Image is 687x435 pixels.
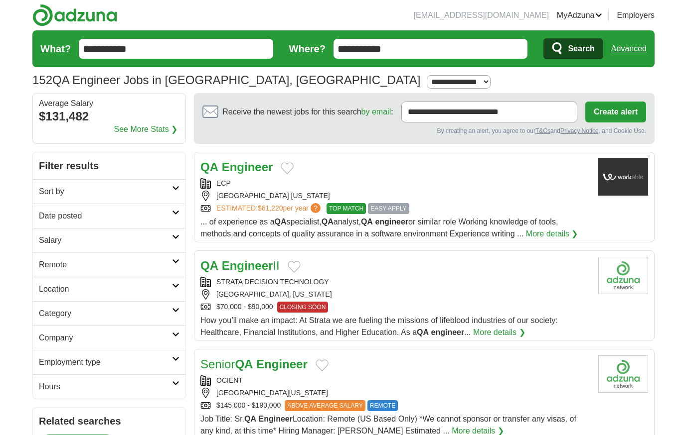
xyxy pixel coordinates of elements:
span: Receive the newest jobs for this search : [222,106,393,118]
span: 152 [32,71,52,89]
a: Advanced [611,39,647,59]
a: SeniorQA Engineer [200,357,308,371]
strong: Engineer [222,160,273,174]
span: How you’ll make an impact: At Strata we are fueling the missions of lifeblood industries of our s... [200,316,558,336]
h2: Sort by [39,186,172,198]
div: STRATA DECISION TECHNOLOGY [200,277,590,287]
button: Add to favorite jobs [316,359,329,371]
strong: Engineer [222,259,273,272]
button: Add to favorite jobs [288,261,301,273]
a: Sort by [33,179,185,204]
a: Employment type [33,350,185,374]
a: QA EngineerII [200,259,280,272]
strong: QA [200,259,218,272]
h2: Salary [39,234,172,246]
h2: Company [39,332,172,344]
a: Privacy Notice [560,127,599,134]
div: $131,482 [39,108,179,125]
div: [GEOGRAPHIC_DATA] [US_STATE] [200,191,590,201]
div: $145,000 - $190,000 [200,400,590,411]
strong: QA [275,217,287,226]
strong: QA [235,357,253,371]
strong: engineer [375,217,408,226]
div: Average Salary [39,100,179,108]
strong: QA [417,328,429,336]
img: Company logo [598,158,648,196]
a: Category [33,301,185,326]
a: Date posted [33,204,185,228]
strong: QA [361,217,373,226]
a: Employers [617,9,655,21]
a: Location [33,277,185,301]
a: More details ❯ [473,326,525,338]
span: Job Title: Sr. Location: Remote (US Based Only) *We cannot sponsor or transfer any visas, of any ... [200,415,576,435]
button: Search [543,38,603,59]
button: Create alert [585,102,646,122]
span: EASY APPLY [368,203,409,214]
li: [EMAIL_ADDRESS][DOMAIN_NAME] [414,9,549,21]
h1: QA Engineer Jobs in [GEOGRAPHIC_DATA], [GEOGRAPHIC_DATA] [32,73,421,87]
a: QA Engineer [200,160,273,174]
strong: Engineer [259,415,293,423]
a: MyAdzuna [557,9,603,21]
strong: engineer [431,328,464,336]
div: OCIENT [200,375,590,386]
a: See More Stats ❯ [114,123,178,135]
span: $61,220 [258,204,283,212]
h2: Employment type [39,356,172,368]
strong: Engineer [256,357,308,371]
span: CLOSING SOON [277,302,329,313]
img: Adzuna logo [32,4,117,26]
div: ECP [200,178,590,189]
h2: Remote [39,259,172,271]
a: by email [361,108,391,116]
span: ABOVE AVERAGE SALARY [285,400,365,411]
span: Search [568,39,594,59]
span: ? [311,203,321,213]
div: [GEOGRAPHIC_DATA], [US_STATE] [200,289,590,300]
h2: Hours [39,381,172,393]
a: ESTIMATED:$61,220per year? [216,203,323,214]
a: Salary [33,228,185,252]
img: Company logo [598,257,648,294]
span: TOP MATCH [327,203,366,214]
h2: Related searches [39,414,179,429]
h2: Filter results [33,152,185,179]
div: $70,000 - $90,000 [200,302,590,313]
h2: Date posted [39,210,172,222]
div: By creating an alert, you agree to our and , and Cookie Use. [202,126,646,135]
h2: Category [39,308,172,320]
label: Where? [289,41,326,56]
a: More details ❯ [526,228,578,240]
a: Hours [33,374,185,399]
strong: QA [322,217,334,226]
a: T&Cs [535,127,550,134]
span: ... of experience as a specialist, analyst, or similar role Working knowledge of tools, methods a... [200,217,558,238]
img: Company logo [598,355,648,393]
span: REMOTE [367,400,398,411]
h2: Location [39,283,172,295]
label: What? [40,41,71,56]
strong: QA [200,160,218,174]
div: [GEOGRAPHIC_DATA][US_STATE] [200,388,590,398]
a: Remote [33,252,185,277]
button: Add to favorite jobs [281,162,294,174]
strong: QA [244,415,256,423]
a: Company [33,326,185,350]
